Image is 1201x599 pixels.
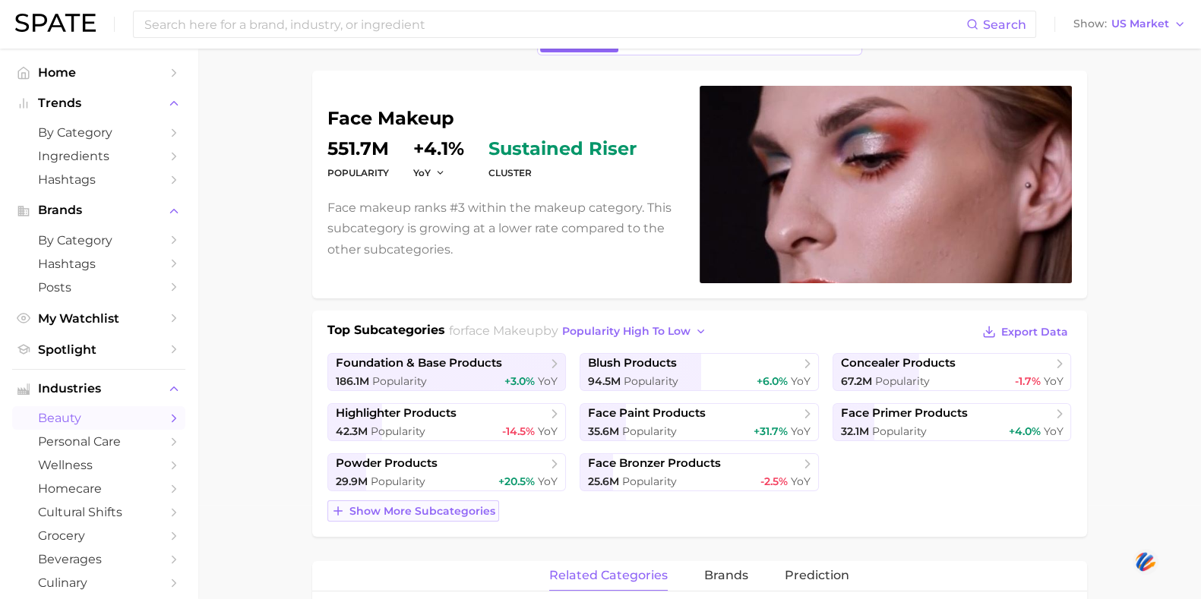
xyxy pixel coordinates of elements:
[143,11,966,37] input: Search here for a brand, industry, or ingredient
[38,96,160,110] span: Trends
[704,569,748,582] span: brands
[327,197,681,260] p: Face makeup ranks #3 within the makeup category. This subcategory is growing at a lower rate comp...
[1014,374,1040,388] span: -1.7%
[38,458,160,472] span: wellness
[875,374,930,388] span: Popularity
[785,569,849,582] span: Prediction
[504,374,535,388] span: +3.0%
[1073,20,1107,28] span: Show
[12,406,185,430] a: beauty
[38,505,160,519] span: cultural shifts
[327,500,499,522] button: Show more subcategories
[38,575,160,590] span: culinary
[549,569,668,582] span: related categories
[580,453,819,491] a: face bronzer products25.6m Popularity-2.5% YoY
[12,500,185,524] a: cultural shifts
[12,199,185,222] button: Brands
[38,257,160,271] span: Hashtags
[983,17,1026,32] span: Search
[38,481,160,496] span: homecare
[38,203,160,217] span: Brands
[580,353,819,391] a: blush products94.5m Popularity+6.0% YoY
[12,430,185,453] a: personal care
[12,276,185,299] a: Posts
[588,456,721,471] span: face bronzer products
[371,424,425,438] span: Popularity
[624,374,678,388] span: Popularity
[38,382,160,396] span: Industries
[38,311,160,326] span: My Watchlist
[12,61,185,84] a: Home
[12,547,185,571] a: beverages
[580,403,819,441] a: face paint products35.6m Popularity+31.7% YoY
[413,166,431,179] span: YoY
[791,424,811,438] span: YoY
[538,424,558,438] span: YoY
[588,424,619,438] span: 35.6m
[349,505,495,518] span: Show more subcategories
[336,356,502,370] span: foundation & base products
[38,149,160,163] span: Ingredients
[38,172,160,187] span: Hashtags
[12,338,185,361] a: Spotlight
[15,14,96,32] img: SPATE
[1070,14,1190,34] button: ShowUS Market
[12,168,185,191] a: Hashtags
[327,403,567,441] a: highlighter products42.3m Popularity-14.5% YoY
[12,144,185,168] a: Ingredients
[38,125,160,140] span: by Category
[841,424,869,438] span: 32.1m
[413,140,464,158] dd: +4.1%
[978,321,1071,342] button: Export Data
[12,571,185,594] a: culinary
[760,474,788,488] span: -2.5%
[327,164,389,182] dt: Popularity
[12,377,185,400] button: Industries
[12,252,185,276] a: Hashtags
[38,528,160,543] span: grocery
[371,474,425,488] span: Popularity
[1043,374,1063,388] span: YoY
[465,323,543,338] span: face makeup
[12,92,185,115] button: Trends
[622,474,677,488] span: Popularity
[327,353,567,391] a: foundation & base products186.1m Popularity+3.0% YoY
[791,374,811,388] span: YoY
[336,474,368,488] span: 29.9m
[449,323,711,338] span: for by
[336,374,369,388] span: 186.1m
[757,374,788,388] span: +6.0%
[12,307,185,330] a: My Watchlist
[12,477,185,500] a: homecare
[38,552,160,566] span: beverages
[872,424,927,438] span: Popularity
[12,229,185,252] a: by Category
[588,356,677,370] span: blush products
[488,164,637,182] dt: cluster
[12,524,185,547] a: grocery
[841,356,956,370] span: concealer products
[791,474,811,488] span: YoY
[1043,424,1063,438] span: YoY
[538,474,558,488] span: YoY
[588,406,706,421] span: face paint products
[38,233,160,247] span: by Category
[336,456,438,471] span: powder products
[841,406,968,421] span: face primer products
[833,353,1072,391] a: concealer products67.2m Popularity-1.7% YoY
[38,280,160,295] span: Posts
[38,342,160,357] span: Spotlight
[538,374,558,388] span: YoY
[327,140,389,158] dd: 551.7m
[38,411,160,425] span: beauty
[1133,548,1158,576] img: svg+xml;base64,PHN2ZyB3aWR0aD0iNDQiIGhlaWdodD0iNDQiIHZpZXdCb3g9IjAgMCA0NCA0NCIgZmlsbD0ibm9uZSIgeG...
[1001,326,1068,339] span: Export Data
[502,424,535,438] span: -14.5%
[327,321,445,344] h1: Top Subcategories
[1111,20,1169,28] span: US Market
[327,109,681,128] h1: face makeup
[562,325,691,338] span: popularity high to low
[413,166,446,179] button: YoY
[498,474,535,488] span: +20.5%
[38,434,160,449] span: personal care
